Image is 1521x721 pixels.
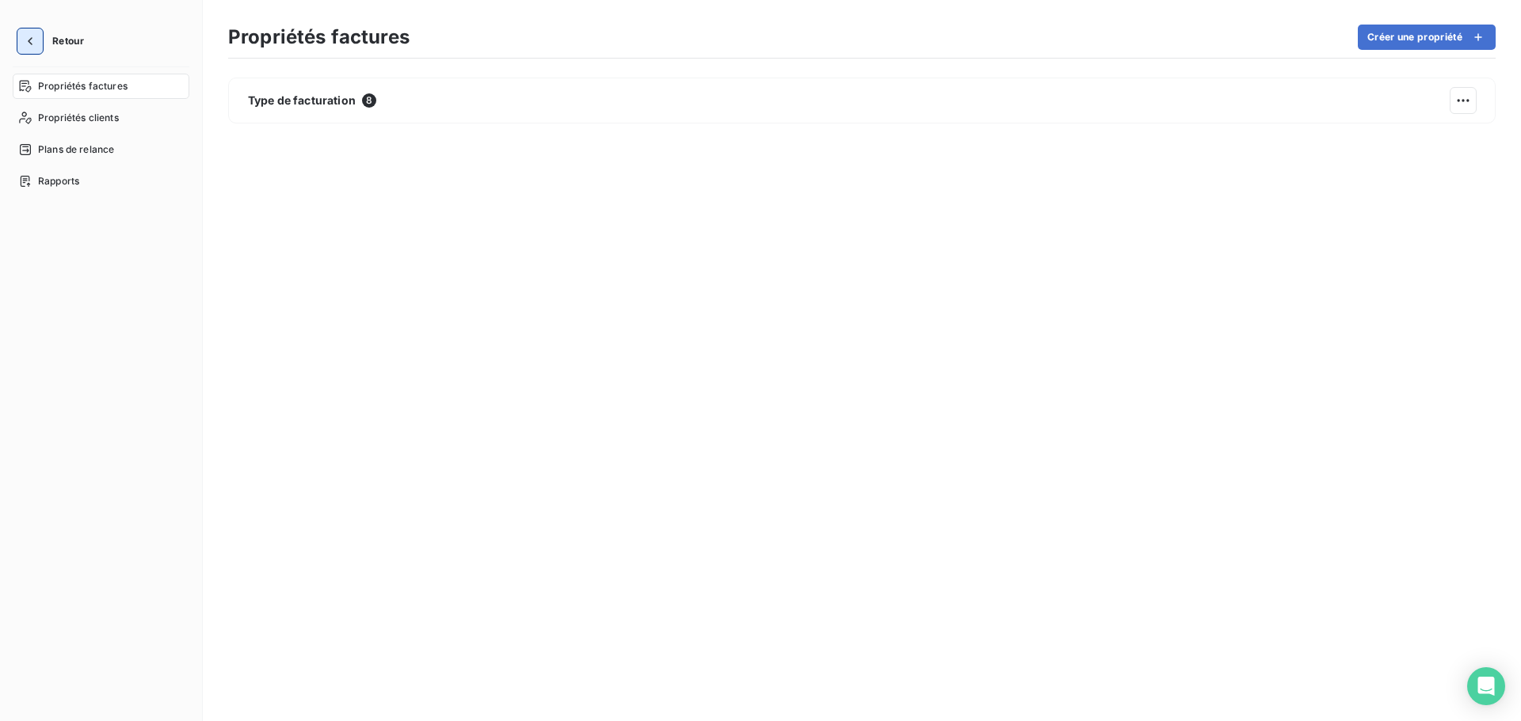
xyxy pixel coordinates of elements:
a: Rapports [13,169,189,194]
span: Type de facturation [248,93,356,108]
button: Créer une propriété [1358,25,1496,50]
span: Propriétés clients [38,111,119,125]
a: Plans de relance [13,137,189,162]
span: Rapports [38,174,79,188]
a: Propriétés factures [13,74,189,99]
h3: Propriétés factures [228,23,410,51]
a: Propriétés clients [13,105,189,131]
button: Retour [13,28,97,54]
div: Open Intercom Messenger [1467,667,1505,705]
span: Propriétés factures [38,79,128,93]
span: Plans de relance [38,142,114,157]
span: Retour [52,36,84,46]
span: 8 [362,93,376,108]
